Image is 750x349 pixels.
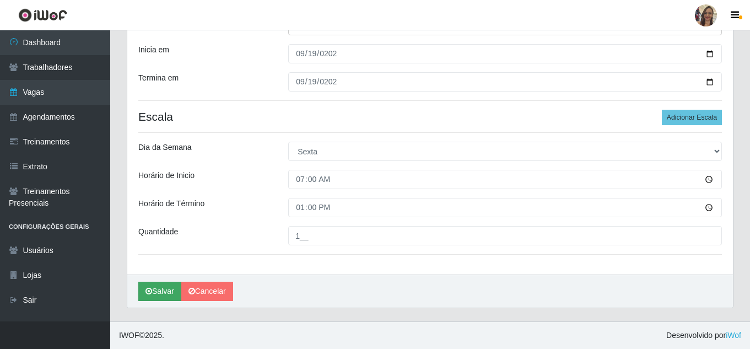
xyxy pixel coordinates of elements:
[18,8,67,22] img: CoreUI Logo
[138,226,178,238] label: Quantidade
[288,44,722,63] input: 00/00/0000
[181,282,233,301] a: Cancelar
[119,330,164,341] span: © 2025 .
[138,72,179,84] label: Termina em
[138,282,181,301] button: Salvar
[138,142,192,153] label: Dia da Semana
[288,170,722,189] input: 00:00
[288,226,722,245] input: Informe a quantidade...
[138,110,722,124] h4: Escala
[726,331,741,340] a: iWof
[288,72,722,92] input: 00/00/0000
[138,170,195,181] label: Horário de Inicio
[138,198,204,210] label: Horário de Término
[119,331,139,340] span: IWOF
[138,44,169,56] label: Inicia em
[666,330,741,341] span: Desenvolvido por
[288,198,722,217] input: 00:00
[662,110,722,125] button: Adicionar Escala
